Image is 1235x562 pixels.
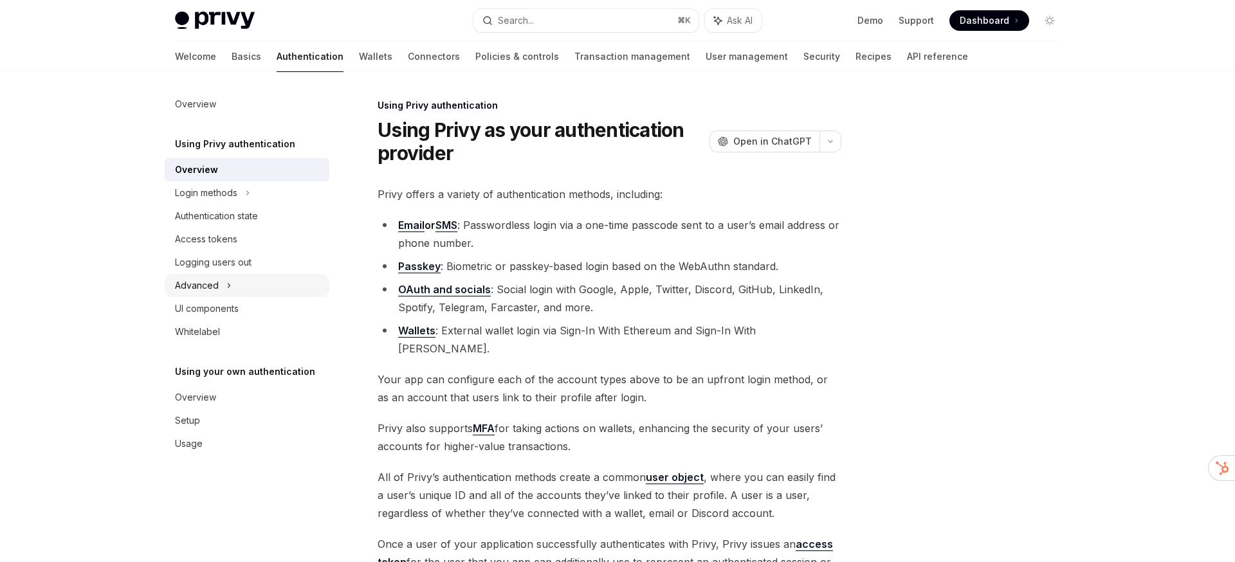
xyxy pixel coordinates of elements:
[359,41,392,72] a: Wallets
[398,219,457,232] strong: or
[705,9,762,32] button: Ask AI
[706,41,788,72] a: User management
[378,216,841,252] li: : Passwordless login via a one-time passcode sent to a user’s email address or phone number.
[907,41,968,72] a: API reference
[727,14,753,27] span: Ask AI
[378,257,841,275] li: : Biometric or passkey-based login based on the WebAuthn standard.
[175,41,216,72] a: Welcome
[378,322,841,358] li: : External wallet login via Sign-In With Ethereum and Sign-In With [PERSON_NAME].
[960,14,1009,27] span: Dashboard
[165,386,329,409] a: Overview
[709,131,819,152] button: Open in ChatGPT
[165,93,329,116] a: Overview
[165,320,329,343] a: Whitelabel
[378,468,841,522] span: All of Privy’s authentication methods create a common , where you can easily find a user’s unique...
[175,436,203,451] div: Usage
[378,118,704,165] h1: Using Privy as your authentication provider
[165,251,329,274] a: Logging users out
[175,301,239,316] div: UI components
[175,136,295,152] h5: Using Privy authentication
[1039,10,1060,31] button: Toggle dark mode
[378,185,841,203] span: Privy offers a variety of authentication methods, including:
[498,13,534,28] div: Search...
[175,162,218,177] div: Overview
[232,41,261,72] a: Basics
[165,228,329,251] a: Access tokens
[175,278,219,293] div: Advanced
[165,158,329,181] a: Overview
[277,41,343,72] a: Authentication
[899,14,934,27] a: Support
[175,413,200,428] div: Setup
[646,471,704,484] a: user object
[475,41,559,72] a: Policies & controls
[733,135,812,148] span: Open in ChatGPT
[398,219,425,232] a: Email
[398,283,491,296] a: OAuth and socials
[175,208,258,224] div: Authentication state
[435,219,457,232] a: SMS
[165,409,329,432] a: Setup
[175,231,237,247] div: Access tokens
[677,15,691,26] span: ⌘ K
[165,432,329,455] a: Usage
[398,260,441,273] a: Passkey
[175,12,255,30] img: light logo
[378,370,841,406] span: Your app can configure each of the account types above to be an upfront login method, or as an ac...
[175,96,216,112] div: Overview
[408,41,460,72] a: Connectors
[378,99,841,112] div: Using Privy authentication
[175,255,252,270] div: Logging users out
[175,390,216,405] div: Overview
[165,204,329,228] a: Authentication state
[175,185,237,201] div: Login methods
[398,324,435,338] a: Wallets
[473,422,495,435] a: MFA
[857,14,883,27] a: Demo
[803,41,840,72] a: Security
[175,364,315,379] h5: Using your own authentication
[175,324,220,340] div: Whitelabel
[574,41,690,72] a: Transaction management
[378,280,841,316] li: : Social login with Google, Apple, Twitter, Discord, GitHub, LinkedIn, Spotify, Telegram, Farcast...
[473,9,699,32] button: Search...⌘K
[378,419,841,455] span: Privy also supports for taking actions on wallets, enhancing the security of your users’ accounts...
[165,297,329,320] a: UI components
[855,41,892,72] a: Recipes
[949,10,1029,31] a: Dashboard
